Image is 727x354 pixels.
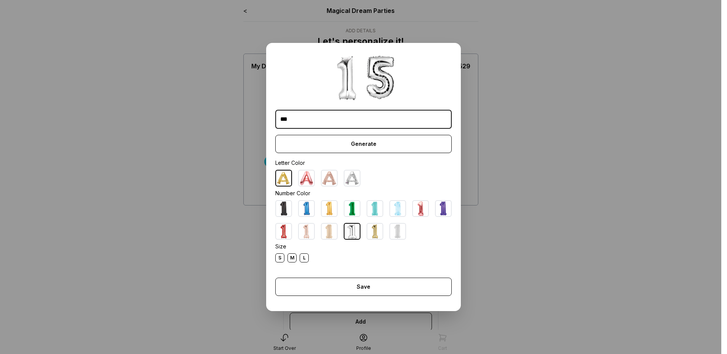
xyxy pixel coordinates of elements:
[275,278,452,296] div: Save
[275,253,284,262] div: S
[275,135,452,153] div: Generate
[275,243,452,250] div: Size
[287,253,297,262] div: M
[300,253,309,262] div: L
[275,159,452,167] div: Letter Color
[275,190,452,197] div: Number Color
